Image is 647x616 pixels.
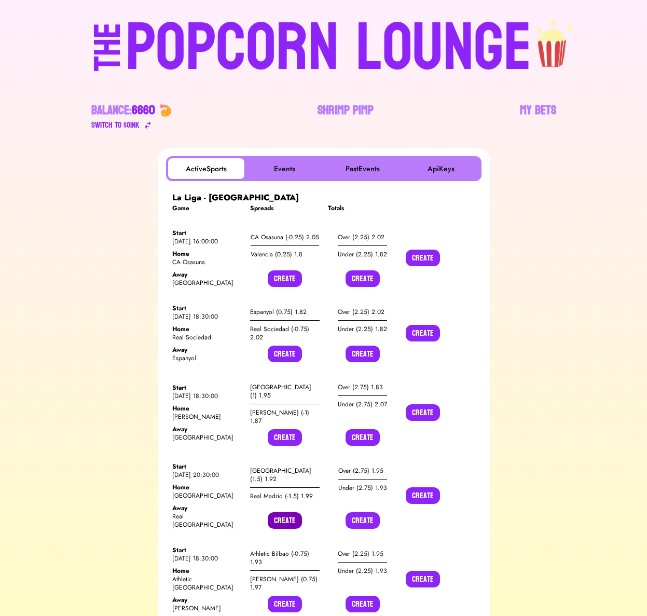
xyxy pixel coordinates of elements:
[159,104,172,117] img: 🍤
[172,491,242,500] div: [GEOGRAPHIC_DATA]
[251,229,319,246] div: CA Osasuna (-0.25) 2.05
[172,270,242,279] div: Away
[172,279,242,287] div: [GEOGRAPHIC_DATA]
[346,429,380,446] button: Create
[406,571,440,587] button: Create
[172,304,242,312] div: Start
[532,11,574,69] img: popcorn
[12,11,635,81] a: THEPOPCORN LOUNGEpopcorn
[406,250,440,266] button: Create
[250,462,320,488] div: [GEOGRAPHIC_DATA] (1.5) 1.92
[172,413,242,421] div: [PERSON_NAME]
[172,483,242,491] div: Home
[168,158,244,179] button: ActiveSports
[172,333,242,341] div: Real Sociedad
[250,571,320,596] div: [PERSON_NAME] (0.75) 1.97
[172,596,242,604] div: Away
[172,512,242,529] div: Real [GEOGRAPHIC_DATA]
[246,158,323,179] button: Events
[338,480,387,496] div: Under (2.75) 1.93
[520,102,556,131] a: My Bets
[132,99,155,121] span: 6660
[172,258,242,266] div: CA Osasuna
[172,462,242,471] div: Start
[172,204,242,212] div: Game
[268,596,302,612] button: Create
[91,102,155,119] div: Balance:
[268,270,302,287] button: Create
[172,392,242,400] div: [DATE] 18:30:00
[268,512,302,529] button: Create
[172,384,242,392] div: Start
[172,546,242,554] div: Start
[172,404,242,413] div: Home
[172,354,242,362] div: Espanyol
[172,504,242,512] div: Away
[325,158,401,179] button: PastEvents
[126,15,532,81] div: POPCORN LOUNGE
[346,596,380,612] button: Create
[172,567,242,575] div: Home
[346,270,380,287] button: Create
[406,325,440,341] button: Create
[172,346,242,354] div: Away
[406,404,440,421] button: Create
[268,346,302,362] button: Create
[250,404,320,429] div: [PERSON_NAME] (-1) 1.87
[172,250,242,258] div: Home
[172,191,475,204] div: La Liga - [GEOGRAPHIC_DATA]
[338,304,387,321] div: Over (2.25) 2.02
[172,433,242,442] div: [GEOGRAPHIC_DATA]
[338,379,387,396] div: Over (2.75) 1.83
[338,545,387,563] div: Over (2.25) 1.95
[172,425,242,433] div: Away
[172,554,242,563] div: [DATE] 18:30:00
[172,471,242,479] div: [DATE] 20:30:00
[268,429,302,446] button: Create
[250,379,320,404] div: [GEOGRAPHIC_DATA] (1) 1.95
[338,229,387,246] div: Over (2.25) 2.02
[250,545,320,571] div: Athletic Bilbao (-0.75) 1.93
[172,604,242,612] div: [PERSON_NAME]
[250,321,320,346] div: Real Sociedad (-0.75) 2.02
[338,396,387,413] div: Under (2.75) 2.07
[328,204,397,212] div: Totals
[318,102,374,131] a: Shrimp Pimp
[172,575,242,592] div: Athletic [GEOGRAPHIC_DATA]
[338,246,387,263] div: Under (2.25) 1.82
[338,321,387,337] div: Under (2.25) 1.82
[406,487,440,504] button: Create
[338,563,387,579] div: Under (2.25) 1.93
[346,346,380,362] button: Create
[91,119,140,131] div: Switch to $ OINK
[89,23,126,92] div: THE
[250,204,320,212] div: Spreads
[172,229,242,237] div: Start
[172,237,242,245] div: [DATE] 16:00:00
[251,246,319,263] div: Valencia (0.25) 1.8
[250,488,320,504] div: Real Madrid (-1.5) 1.99
[403,158,479,179] button: ApiKeys
[338,462,387,480] div: Over (2.75) 1.95
[346,512,380,529] button: Create
[172,312,242,321] div: [DATE] 18:30:00
[250,304,320,321] div: Espanyol (0.75) 1.82
[172,325,242,333] div: Home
